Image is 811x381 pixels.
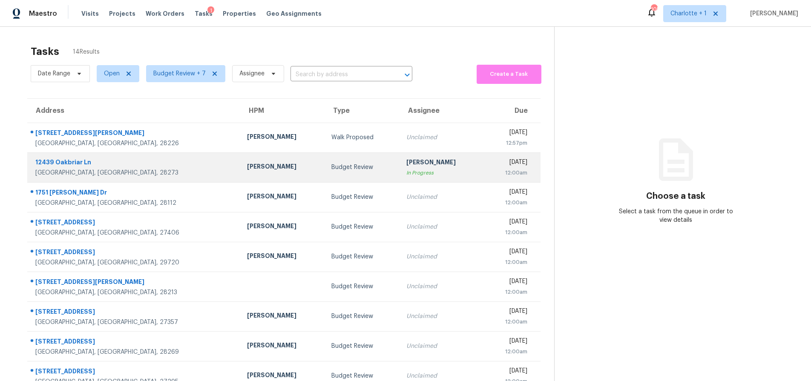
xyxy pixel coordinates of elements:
div: Budget Review [331,372,393,380]
div: [GEOGRAPHIC_DATA], [GEOGRAPHIC_DATA], 28269 [35,348,233,356]
div: Unclaimed [406,342,477,350]
div: [DATE] [491,307,527,318]
div: [DATE] [491,367,527,377]
div: Unclaimed [406,252,477,261]
div: [GEOGRAPHIC_DATA], [GEOGRAPHIC_DATA], 28273 [35,169,233,177]
div: In Progress [406,169,477,177]
div: Budget Review [331,163,393,172]
div: [STREET_ADDRESS][PERSON_NAME] [35,129,233,139]
div: [PERSON_NAME] [247,222,318,232]
div: [DATE] [491,218,527,228]
span: 14 Results [73,48,100,56]
div: Walk Proposed [331,133,393,142]
div: 12439 Oakbriar Ln [35,158,233,169]
div: Unclaimed [406,372,477,380]
div: [STREET_ADDRESS] [35,248,233,258]
div: [DATE] [491,128,527,139]
div: [PERSON_NAME] [247,162,318,173]
div: [GEOGRAPHIC_DATA], [GEOGRAPHIC_DATA], 29720 [35,258,233,267]
div: 1751 [PERSON_NAME] Dr [35,188,233,199]
div: [STREET_ADDRESS][PERSON_NAME] [35,278,233,288]
div: [PERSON_NAME] [406,158,477,169]
div: [STREET_ADDRESS] [35,337,233,348]
span: Maestro [29,9,57,18]
div: Unclaimed [406,193,477,201]
div: Budget Review [331,193,393,201]
span: Date Range [38,69,70,78]
div: 105 [651,5,657,14]
div: [DATE] [491,337,527,347]
div: [GEOGRAPHIC_DATA], [GEOGRAPHIC_DATA], 28112 [35,199,233,207]
div: [GEOGRAPHIC_DATA], [GEOGRAPHIC_DATA], 27406 [35,229,233,237]
div: 1 [207,6,214,15]
div: Budget Review [331,312,393,321]
div: [DATE] [491,247,527,258]
div: Budget Review [331,223,393,231]
th: Due [484,99,541,123]
div: 12:00am [491,169,527,177]
span: Projects [109,9,135,18]
span: Geo Assignments [266,9,322,18]
div: Budget Review [331,282,393,291]
span: Open [104,69,120,78]
input: Search by address [290,68,388,81]
div: Select a task from the queue in order to view details [615,207,736,224]
span: Budget Review + 7 [153,69,206,78]
button: Create a Task [477,65,541,84]
span: Create a Task [481,69,537,79]
div: [GEOGRAPHIC_DATA], [GEOGRAPHIC_DATA], 28226 [35,139,233,148]
span: Properties [223,9,256,18]
div: [PERSON_NAME] [247,341,318,352]
span: Tasks [195,11,213,17]
span: [PERSON_NAME] [747,9,798,18]
div: [PERSON_NAME] [247,252,318,262]
th: Assignee [400,99,484,123]
div: Unclaimed [406,282,477,291]
h2: Tasks [31,47,59,56]
div: [GEOGRAPHIC_DATA], [GEOGRAPHIC_DATA], 27357 [35,318,233,327]
th: Address [27,99,240,123]
div: 12:00am [491,228,527,237]
h3: Choose a task [646,192,705,201]
div: Unclaimed [406,312,477,321]
div: [PERSON_NAME] [247,192,318,203]
div: Budget Review [331,252,393,261]
div: Unclaimed [406,223,477,231]
button: Open [401,69,413,81]
span: Visits [81,9,99,18]
div: [GEOGRAPHIC_DATA], [GEOGRAPHIC_DATA], 28213 [35,288,233,297]
div: 12:00am [491,258,527,266]
div: [DATE] [491,158,527,169]
div: 12:00am [491,347,527,356]
span: Assignee [239,69,265,78]
div: [PERSON_NAME] [247,132,318,143]
div: 12:00am [491,288,527,296]
div: [STREET_ADDRESS] [35,218,233,229]
div: 12:00am [491,318,527,326]
div: [DATE] [491,277,527,288]
span: Charlotte + 1 [670,9,707,18]
div: 12:00am [491,198,527,207]
div: Budget Review [331,342,393,350]
div: [STREET_ADDRESS] [35,367,233,378]
div: [DATE] [491,188,527,198]
span: Work Orders [146,9,184,18]
div: Unclaimed [406,133,477,142]
div: 12:57pm [491,139,527,147]
div: [PERSON_NAME] [247,311,318,322]
div: [STREET_ADDRESS] [35,307,233,318]
th: HPM [240,99,325,123]
th: Type [325,99,400,123]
